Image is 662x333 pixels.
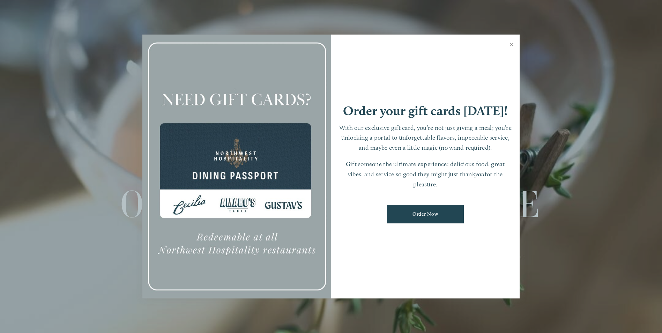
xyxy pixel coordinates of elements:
h1: Order your gift cards [DATE]! [343,104,508,117]
a: Order Now [387,205,464,223]
a: Close [505,36,519,55]
p: With our exclusive gift card, you’re not just giving a meal; you’re unlocking a portal to unforge... [338,123,513,153]
p: Gift someone the ultimate experience: delicious food, great vibes, and service so good they might... [338,159,513,189]
em: you [475,170,485,178]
